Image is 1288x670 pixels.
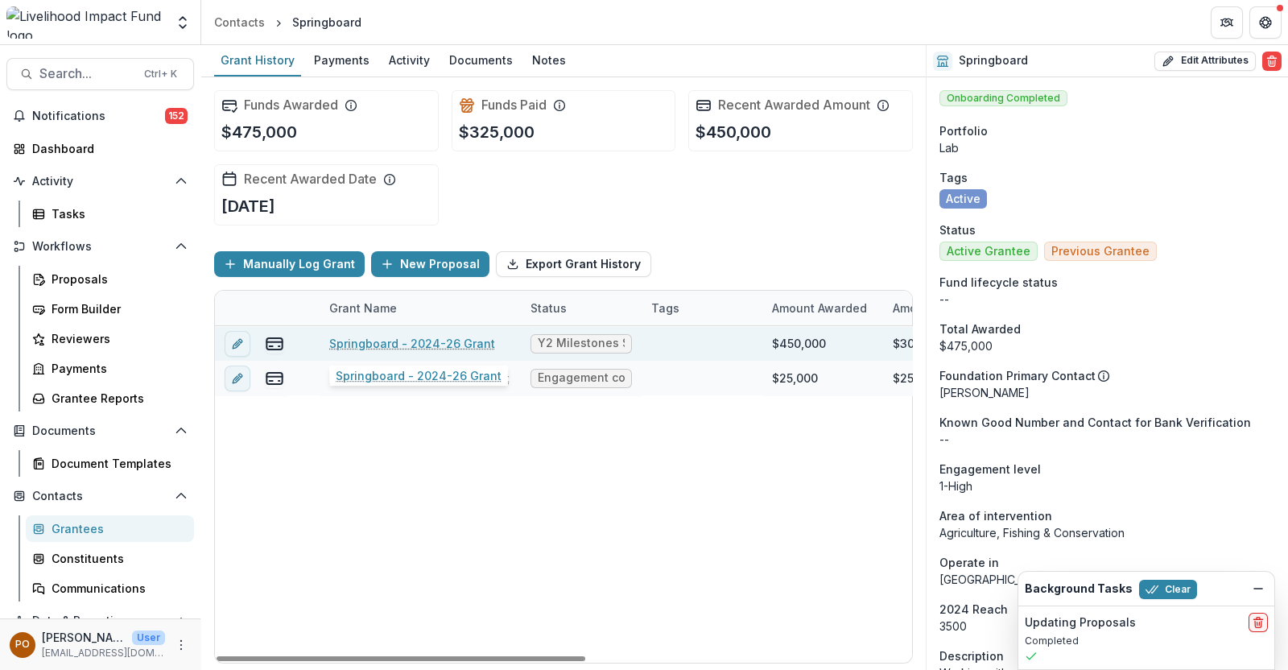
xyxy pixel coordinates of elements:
[939,291,1275,308] p: --
[320,291,521,325] div: Grant Name
[642,300,689,316] div: Tags
[538,337,625,350] span: Y2 Milestones Submitted
[52,550,181,567] div: Constituents
[52,205,181,222] div: Tasks
[32,614,168,628] span: Data & Reporting
[265,334,284,354] button: view-payments
[26,266,194,292] a: Proposals
[52,300,181,317] div: Form Builder
[939,414,1251,431] span: Known Good Number and Contact for Bank Verification
[1139,580,1197,599] button: Clear
[214,45,301,77] a: Grant History
[443,45,519,77] a: Documents
[214,48,301,72] div: Grant History
[939,618,1275,635] p: 3500
[214,251,365,277] button: Manually Log Grant
[221,120,297,144] p: $475,000
[292,14,361,31] div: Springboard
[939,507,1052,524] span: Area of intervention
[6,483,194,509] button: Open Contacts
[1262,52,1282,71] button: Delete
[496,251,651,277] button: Export Grant History
[939,90,1067,106] span: Onboarding Completed
[6,608,194,634] button: Open Data & Reporting
[32,110,165,123] span: Notifications
[32,490,168,503] span: Contacts
[946,192,980,206] span: Active
[329,335,495,352] a: Springboard - 2024-26 Grant
[32,175,168,188] span: Activity
[214,14,265,31] div: Contacts
[26,385,194,412] a: Grantee Reports
[6,103,194,129] button: Notifications152
[939,274,1058,291] span: Fund lifecycle status
[26,575,194,602] a: Communications
[244,172,377,187] h2: Recent Awarded Date
[42,646,165,660] p: [EMAIL_ADDRESS][DOMAIN_NAME]
[171,635,191,655] button: More
[382,45,436,77] a: Activity
[526,45,572,77] a: Notes
[52,455,181,472] div: Document Templates
[459,120,535,144] p: $325,000
[939,461,1041,478] span: Engagement level
[642,291,762,325] div: Tags
[538,371,625,385] span: Engagement completed
[939,431,1275,448] p: --
[947,245,1030,258] span: Active Grantee
[1051,245,1150,258] span: Previous Grantee
[171,6,194,39] button: Open entity switcher
[762,291,883,325] div: Amount Awarded
[939,337,1275,354] div: $475,000
[265,369,284,388] button: view-payments
[1025,582,1133,596] h2: Background Tasks
[6,418,194,444] button: Open Documents
[52,580,181,597] div: Communications
[382,48,436,72] div: Activity
[32,140,181,157] div: Dashboard
[762,300,877,316] div: Amount Awarded
[939,321,1021,337] span: Total Awarded
[939,571,1275,588] p: [GEOGRAPHIC_DATA]
[244,97,338,113] h2: Funds Awarded
[26,325,194,352] a: Reviewers
[225,331,250,357] button: edit
[939,478,1275,494] p: 1-High
[939,554,999,571] span: Operate in
[26,450,194,477] a: Document Templates
[225,366,250,391] button: edit
[52,390,181,407] div: Grantee Reports
[15,639,30,650] div: Peige Omondi
[32,424,168,438] span: Documents
[52,520,181,537] div: Grantees
[6,234,194,259] button: Open Workflows
[481,97,547,113] h2: Funds Paid
[208,10,368,34] nav: breadcrumb
[1025,634,1268,648] p: Completed
[526,48,572,72] div: Notes
[26,201,194,227] a: Tasks
[893,370,939,387] div: $25,000
[521,291,642,325] div: Status
[52,360,181,377] div: Payments
[221,194,275,218] p: [DATE]
[320,300,407,316] div: Grant Name
[329,370,510,387] a: Springboard - 2023 GTKY Grant
[696,120,771,144] p: $450,000
[883,291,1004,325] div: Amount Paid
[443,48,519,72] div: Documents
[165,108,188,124] span: 152
[1249,6,1282,39] button: Get Help
[939,122,988,139] span: Portfolio
[308,45,376,77] a: Payments
[308,48,376,72] div: Payments
[521,300,576,316] div: Status
[141,65,180,83] div: Ctrl + K
[26,545,194,572] a: Constituents
[208,10,271,34] a: Contacts
[39,66,134,81] span: Search...
[772,370,818,387] div: $25,000
[893,335,947,352] div: $300,000
[1249,579,1268,598] button: Dismiss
